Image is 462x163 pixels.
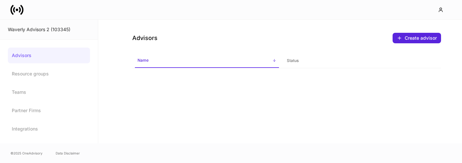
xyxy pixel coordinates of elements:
a: Requests [8,139,90,155]
a: Resource groups [8,66,90,82]
button: Create advisor [393,33,441,43]
span: Name [135,54,279,68]
span: © 2025 OneAdvisory [10,151,43,156]
a: Teams [8,84,90,100]
a: Data Disclaimer [56,151,80,156]
a: Partner Firms [8,103,90,118]
div: Waverly Advisors 2 (103345) [8,26,90,33]
span: Status [284,54,428,68]
a: Integrations [8,121,90,137]
h4: Advisors [132,34,157,42]
h6: Status [287,57,299,64]
div: Create advisor [405,35,437,41]
a: Advisors [8,48,90,63]
h6: Name [138,57,149,63]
